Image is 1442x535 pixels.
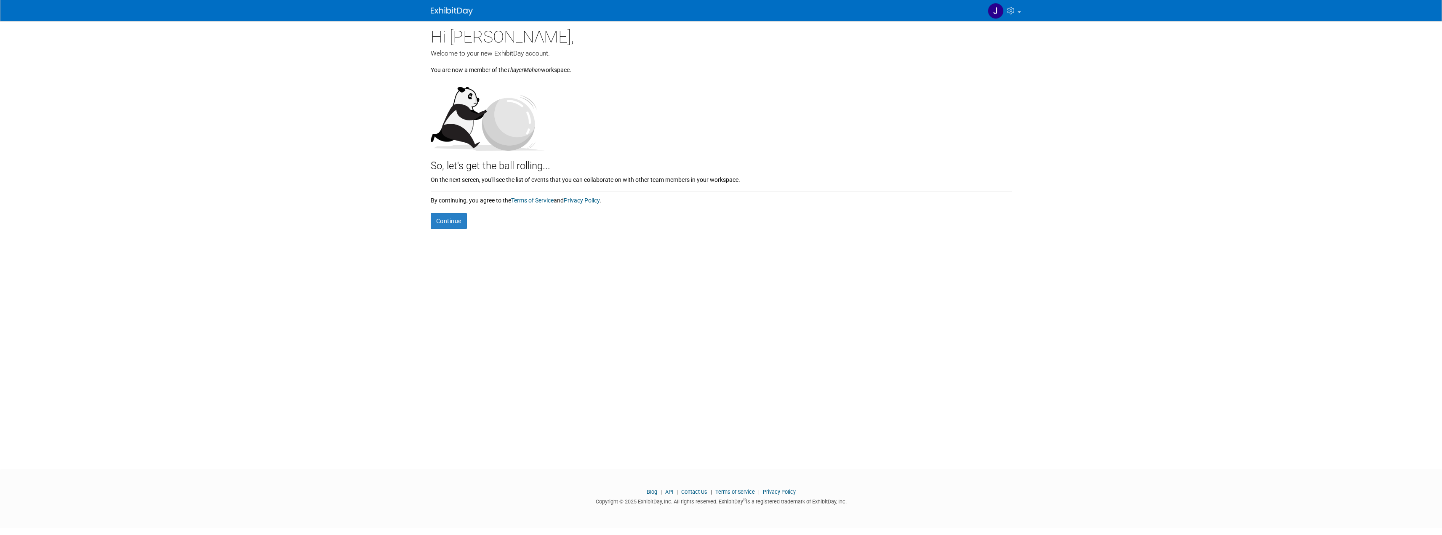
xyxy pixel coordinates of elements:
[431,49,1012,58] div: Welcome to your new ExhibitDay account.
[564,197,600,204] a: Privacy Policy
[756,489,762,495] span: |
[431,7,473,16] img: ExhibitDay
[988,3,1004,19] img: Jarrett Russell
[743,498,746,502] sup: ®
[647,489,657,495] a: Blog
[431,192,1012,205] div: By continuing, you agree to the and .
[511,197,554,204] a: Terms of Service
[507,67,541,73] i: ThayerMahan
[763,489,796,495] a: Privacy Policy
[431,78,544,151] img: Let's get the ball rolling
[431,21,1012,49] div: Hi [PERSON_NAME],
[715,489,755,495] a: Terms of Service
[709,489,714,495] span: |
[431,213,467,229] button: Continue
[681,489,707,495] a: Contact Us
[665,489,673,495] a: API
[431,151,1012,173] div: So, let's get the ball rolling...
[431,173,1012,184] div: On the next screen, you'll see the list of events that you can collaborate on with other team mem...
[658,489,664,495] span: |
[674,489,680,495] span: |
[431,58,1012,74] div: You are now a member of the workspace.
